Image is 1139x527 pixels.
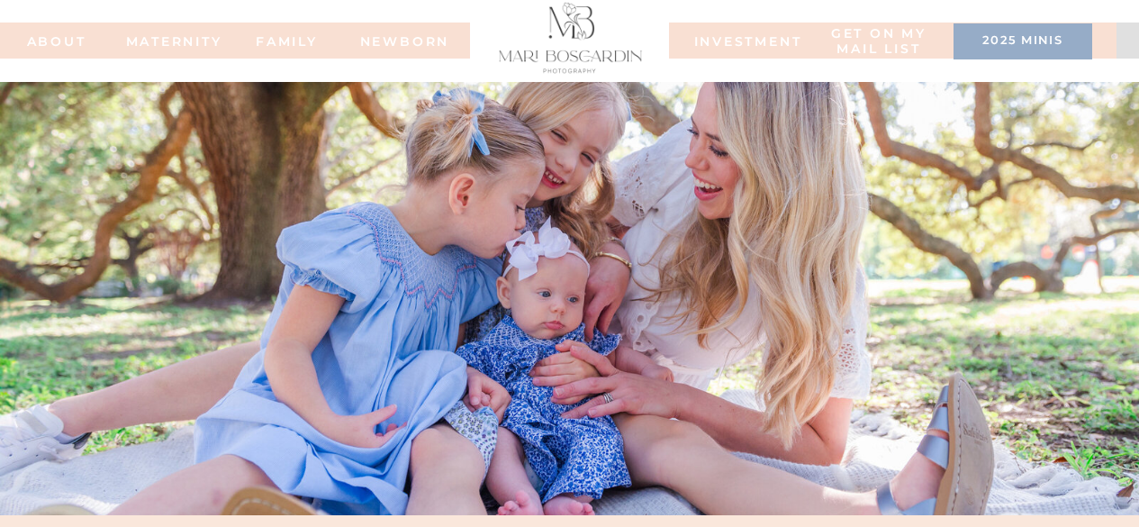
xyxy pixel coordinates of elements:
[126,34,198,47] a: MATERNITY
[251,34,323,47] a: FAMILy
[694,34,784,47] a: INVESTMENT
[354,34,457,47] a: NEWBORN
[828,26,930,58] a: Get on my MAIL list
[7,34,106,47] a: ABOUT
[963,33,1083,51] a: 2025 minis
